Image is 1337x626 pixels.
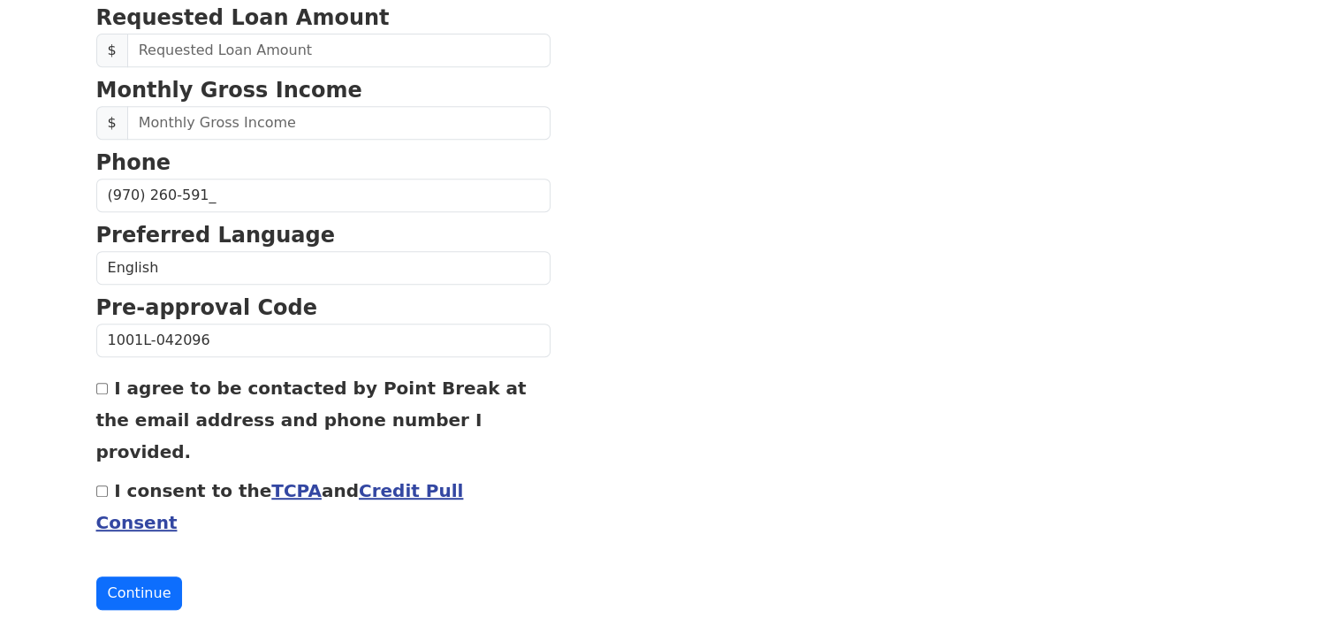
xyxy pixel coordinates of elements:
[96,480,464,533] label: I consent to the and
[96,223,335,248] strong: Preferred Language
[96,150,171,175] strong: Phone
[96,5,390,30] strong: Requested Loan Amount
[127,106,551,140] input: Monthly Gross Income
[271,480,322,501] a: TCPA
[96,576,183,610] button: Continue
[96,295,318,320] strong: Pre-approval Code
[96,324,551,357] input: Pre-approval Code
[127,34,551,67] input: Requested Loan Amount
[96,74,551,106] p: Monthly Gross Income
[96,106,128,140] span: $
[96,378,527,462] label: I agree to be contacted by Point Break at the email address and phone number I provided.
[96,179,551,212] input: Phone
[96,34,128,67] span: $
